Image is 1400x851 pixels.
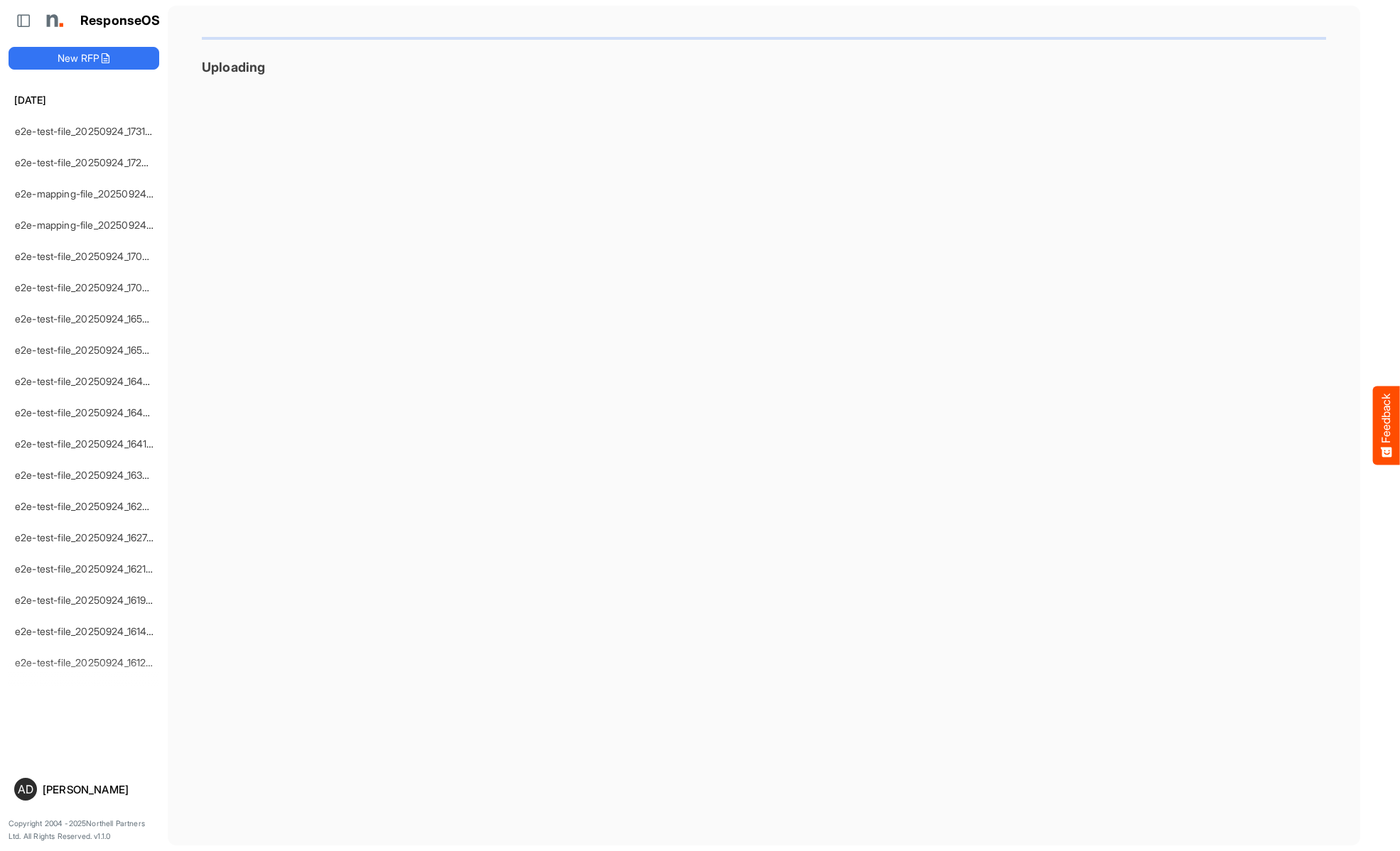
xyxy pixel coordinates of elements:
[15,656,158,668] a: e2e-test-file_20250924_161235
[15,156,157,168] a: e2e-test-file_20250924_172913
[15,563,158,575] a: e2e-test-file_20250924_162142
[15,531,158,543] a: e2e-test-file_20250924_162747
[202,60,1326,75] h3: Uploading
[15,219,182,231] a: e2e-mapping-file_20250924_172435
[15,406,161,418] a: e2e-test-file_20250924_164246
[15,500,161,512] a: e2e-test-file_20250924_162904
[15,625,158,637] a: e2e-test-file_20250924_161429
[15,469,159,481] a: e2e-test-file_20250924_163739
[80,13,161,28] h1: ResponseOS
[15,344,161,356] a: e2e-test-file_20250924_165023
[15,313,160,325] a: e2e-test-file_20250924_165507
[15,438,158,450] a: e2e-test-file_20250924_164137
[15,125,158,137] a: e2e-test-file_20250924_173130
[15,188,182,200] a: e2e-mapping-file_20250924_172830
[15,250,160,262] a: e2e-test-file_20250924_170558
[15,281,161,293] a: e2e-test-file_20250924_170436
[9,92,159,108] h6: [DATE]
[39,6,68,35] img: Northell
[18,784,33,795] span: AD
[9,47,159,70] button: New RFP
[9,818,159,842] p: Copyright 2004 - 2025 Northell Partners Ltd. All Rights Reserved. v 1.1.0
[43,784,154,795] div: [PERSON_NAME]
[15,375,158,387] a: e2e-test-file_20250924_164712
[1373,386,1400,465] button: Feedback
[15,594,157,606] a: e2e-test-file_20250924_161957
